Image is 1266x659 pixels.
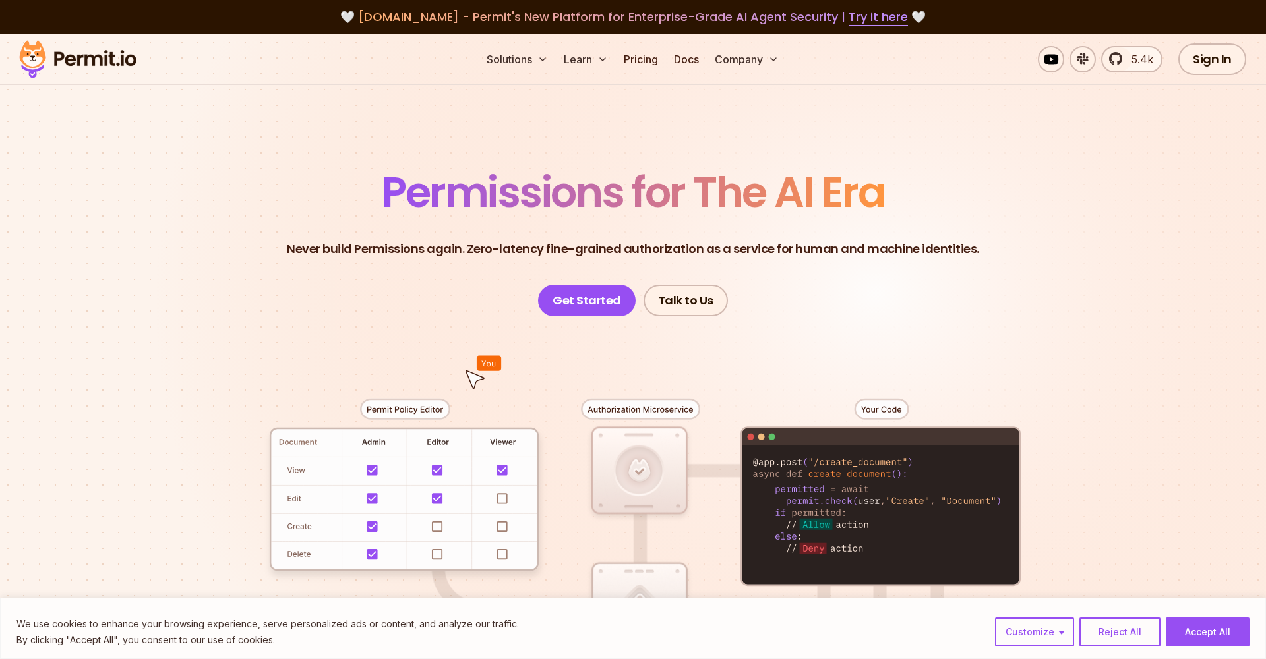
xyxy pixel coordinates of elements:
button: Company [709,46,784,72]
p: We use cookies to enhance your browsing experience, serve personalized ads or content, and analyz... [16,616,519,632]
button: Learn [558,46,613,72]
button: Solutions [481,46,553,72]
p: By clicking "Accept All", you consent to our use of cookies. [16,632,519,648]
a: Talk to Us [644,285,728,316]
a: Pricing [618,46,663,72]
button: Reject All [1079,617,1160,646]
span: Permissions for The AI Era [382,163,884,221]
button: Accept All [1166,617,1250,646]
a: 5.4k [1101,46,1162,72]
span: 5.4k [1124,51,1153,67]
a: Docs [669,46,704,72]
a: Try it here [849,9,908,26]
span: [DOMAIN_NAME] - Permit's New Platform for Enterprise-Grade AI Agent Security | [358,9,908,25]
p: Never build Permissions again. Zero-latency fine-grained authorization as a service for human and... [287,240,979,258]
a: Get Started [538,285,636,316]
img: Permit logo [13,37,142,82]
div: 🤍 🤍 [32,8,1234,26]
button: Customize [995,617,1074,646]
a: Sign In [1178,43,1246,75]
